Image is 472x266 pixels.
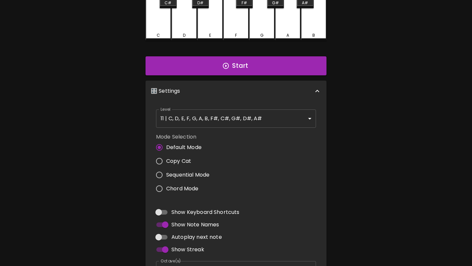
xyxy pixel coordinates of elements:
[235,32,237,38] div: F
[171,246,204,254] span: Show Streak
[260,32,264,38] div: G
[156,109,316,128] div: 11 | C, D, E, F, G, A, B, F#, C#, G#, D#, A#
[161,106,171,112] label: Level
[146,56,326,75] button: Start
[183,32,186,38] div: D
[171,233,222,241] span: Autoplay next note
[166,171,209,179] span: Sequential Mode
[166,185,199,193] span: Chord Mode
[171,221,219,229] span: Show Note Names
[166,157,191,165] span: Copy Cat
[156,133,215,141] label: Mode Selection
[171,208,239,216] span: Show Keyboard Shortcuts
[161,258,181,264] label: Octave(s)
[157,32,160,38] div: C
[146,81,326,102] div: 🎛️ Settings
[312,32,315,38] div: B
[209,32,211,38] div: E
[286,32,289,38] div: A
[166,143,202,151] span: Default Mode
[151,87,180,95] p: 🎛️ Settings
